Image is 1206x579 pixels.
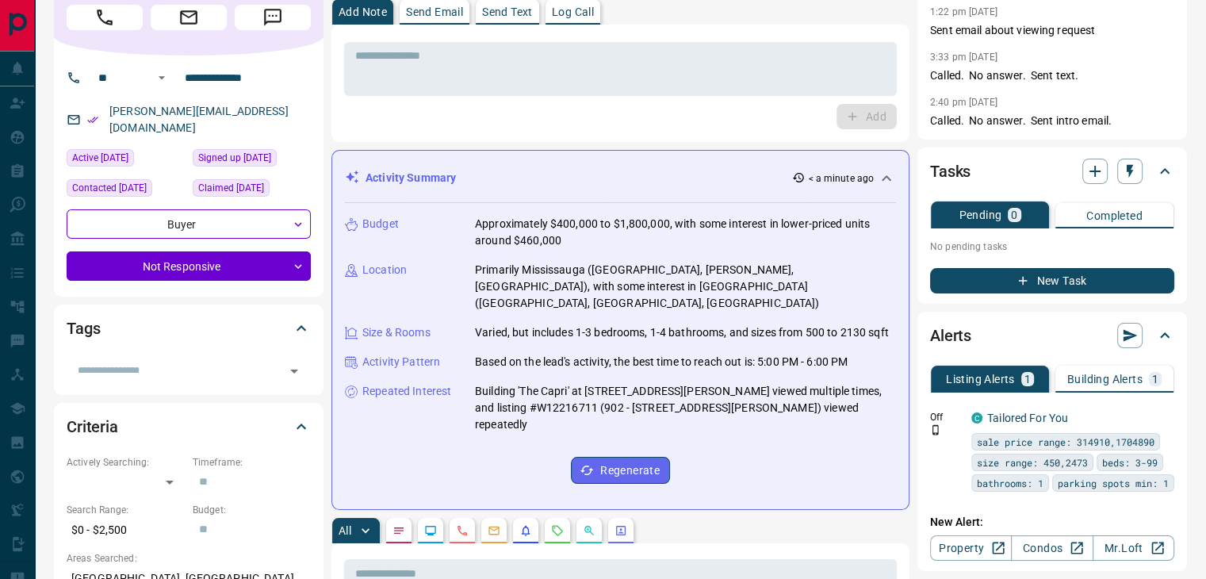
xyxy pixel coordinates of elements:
h2: Tasks [930,159,971,184]
span: sale price range: 314910,1704890 [977,434,1154,450]
p: 2:40 pm [DATE] [930,97,997,108]
p: All [339,525,351,536]
p: 0 [1011,209,1017,220]
span: parking spots min: 1 [1058,475,1169,491]
p: $0 - $2,500 [67,517,185,543]
p: 1:22 pm [DATE] [930,6,997,17]
span: bathrooms: 1 [977,475,1043,491]
button: Regenerate [571,457,670,484]
p: Actively Searching: [67,455,185,470]
p: 1 [1152,374,1158,385]
p: Add Note [339,6,387,17]
p: Repeated Interest [362,383,451,400]
div: Wed Sep 10 2025 [67,149,185,171]
svg: Agent Actions [614,524,627,537]
div: condos.ca [971,412,982,424]
span: Call [67,5,143,30]
p: Completed [1086,210,1143,221]
a: Tailored For You [987,412,1068,424]
button: Open [283,360,305,382]
h2: Criteria [67,414,118,439]
span: Active [DATE] [72,150,128,166]
p: New Alert: [930,514,1174,531]
svg: Push Notification Only [930,424,941,435]
a: Condos [1011,535,1093,561]
div: Fri Nov 10 2023 [193,149,311,171]
p: 3:33 pm [DATE] [930,52,997,63]
div: Buyer [67,209,311,239]
svg: Email Verified [87,114,98,125]
p: 1 [1024,374,1031,385]
span: Email [151,5,227,30]
div: Alerts [930,316,1174,355]
svg: Opportunities [583,524,595,537]
span: Message [235,5,311,30]
p: Size & Rooms [362,324,431,341]
p: Called. No answer. Sent text. [930,67,1174,84]
p: Send Email [406,6,463,17]
p: Building Alerts [1067,374,1143,385]
span: Claimed [DATE] [198,180,264,196]
p: Log Call [552,6,594,17]
span: size range: 450,2473 [977,454,1088,470]
div: Mon Sep 09 2024 [67,179,185,201]
p: Off [930,410,962,424]
a: Property [930,535,1012,561]
h2: Tags [67,316,100,341]
svg: Notes [392,524,405,537]
div: Tags [67,309,311,347]
span: Contacted [DATE] [72,180,147,196]
p: Primarily Mississauga ([GEOGRAPHIC_DATA], [PERSON_NAME], [GEOGRAPHIC_DATA]), with some interest i... [475,262,896,312]
p: Activity Pattern [362,354,440,370]
svg: Emails [488,524,500,537]
div: Tasks [930,152,1174,190]
div: Not Responsive [67,251,311,281]
div: Thu Apr 24 2025 [193,179,311,201]
span: beds: 3-99 [1102,454,1158,470]
p: Sent email about viewing request [930,22,1174,39]
h2: Alerts [930,323,971,348]
button: Open [152,68,171,87]
span: Signed up [DATE] [198,150,271,166]
a: [PERSON_NAME][EMAIL_ADDRESS][DOMAIN_NAME] [109,105,289,134]
p: Send Text [482,6,533,17]
div: Activity Summary< a minute ago [345,163,896,193]
p: Search Range: [67,503,185,517]
p: Varied, but includes 1-3 bedrooms, 1-4 bathrooms, and sizes from 500 to 2130 sqft [475,324,889,341]
p: No pending tasks [930,235,1174,259]
div: Criteria [67,408,311,446]
svg: Requests [551,524,564,537]
p: < a minute ago [808,171,874,186]
p: Called. No answer. Sent intro email. [930,113,1174,129]
svg: Listing Alerts [519,524,532,537]
p: Budget [362,216,399,232]
a: Mr.Loft [1093,535,1174,561]
p: Areas Searched: [67,551,311,566]
svg: Calls [456,524,469,537]
p: Budget: [193,503,311,517]
p: Based on the lead's activity, the best time to reach out is: 5:00 PM - 6:00 PM [475,354,848,370]
p: Approximately $400,000 to $1,800,000, with some interest in lower-priced units around $460,000 [475,216,896,249]
button: New Task [930,268,1174,293]
p: Pending [959,209,1001,220]
p: Listing Alerts [946,374,1015,385]
svg: Lead Browsing Activity [424,524,437,537]
p: Activity Summary [366,170,456,186]
p: Timeframe: [193,455,311,470]
p: Location [362,262,407,278]
p: Building 'The Capri' at [STREET_ADDRESS][PERSON_NAME] viewed multiple times, and listing #W122167... [475,383,896,433]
